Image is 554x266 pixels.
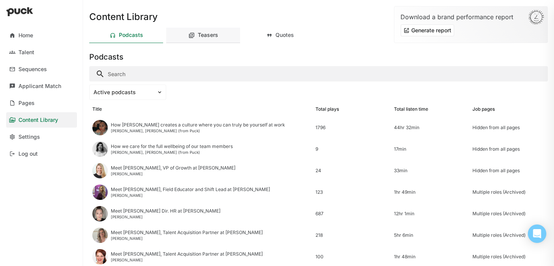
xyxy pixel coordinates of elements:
div: Title [92,106,102,112]
div: Settings [18,134,40,140]
a: Settings [6,129,77,145]
a: Pages [6,95,77,111]
div: Multiple roles (Archived) [472,233,545,238]
div: Meet [PERSON_NAME], VP of Growth at [PERSON_NAME] [111,165,235,171]
div: Meet [PERSON_NAME] Dir. HR at [PERSON_NAME] [111,208,220,214]
div: [PERSON_NAME] [111,171,235,176]
div: Total plays [315,106,339,112]
div: Sequences [18,66,47,73]
div: [PERSON_NAME], [PERSON_NAME] (from Puck) [111,150,233,155]
div: Log out [18,151,38,157]
div: [PERSON_NAME], [PERSON_NAME] (from Puck) [111,128,285,133]
div: 17min [394,146,466,152]
div: Open Intercom Messenger [528,224,546,243]
div: [PERSON_NAME] [111,214,220,219]
div: 687 [315,211,388,216]
div: 123 [315,190,388,195]
h3: Podcasts [89,52,123,62]
div: 1796 [315,125,388,130]
div: Multiple roles (Archived) [472,190,545,195]
div: 218 [315,233,388,238]
div: Job pages [472,106,495,112]
div: 100 [315,254,388,259]
div: Hidden from all pages [472,125,545,130]
div: 44hr 32min [394,125,466,130]
div: 1hr 48min [394,254,466,259]
a: Talent [6,45,77,60]
div: [PERSON_NAME] [111,258,263,262]
div: [PERSON_NAME] [111,193,270,198]
div: Teasers [198,32,218,38]
div: Hidden from all pages [472,168,545,173]
div: 9 [315,146,388,152]
a: Applicant Match [6,78,77,94]
div: 1hr 49min [394,190,466,195]
div: 5hr 6min [394,233,466,238]
div: Multiple roles (Archived) [472,254,545,259]
div: Talent [18,49,34,56]
div: Meet [PERSON_NAME], Talent Acquisition Partner at [PERSON_NAME] [111,230,263,235]
a: Content Library [6,112,77,128]
h1: Content Library [89,12,158,22]
div: Home [18,32,33,39]
div: Quotes [275,32,294,38]
div: 24 [315,168,388,173]
a: Sequences [6,62,77,77]
a: Home [6,28,77,43]
button: Generate report [400,24,454,37]
div: Total listen time [394,106,428,112]
input: Search [89,66,548,81]
div: 12hr 1min [394,211,466,216]
div: Meet [PERSON_NAME], Talent Acquisition Partner at [PERSON_NAME] [111,251,263,257]
div: Applicant Match [18,83,61,90]
div: Pages [18,100,35,106]
div: Meet [PERSON_NAME], Field Educator and Shift Lead at [PERSON_NAME] [111,187,270,192]
div: Download a brand performance report [400,13,541,21]
div: [PERSON_NAME] [111,236,263,241]
div: Hidden from all pages [472,146,545,152]
div: Content Library [18,117,58,123]
div: 33min [394,168,466,173]
div: How [PERSON_NAME] creates a culture where you can truly be yourself at work [111,122,285,128]
div: How we care for the full wellbeing of our team members [111,144,233,149]
div: Multiple roles (Archived) [472,211,545,216]
img: Sun-D3Rjj4Si.svg [528,10,544,25]
div: Podcasts [119,32,143,38]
